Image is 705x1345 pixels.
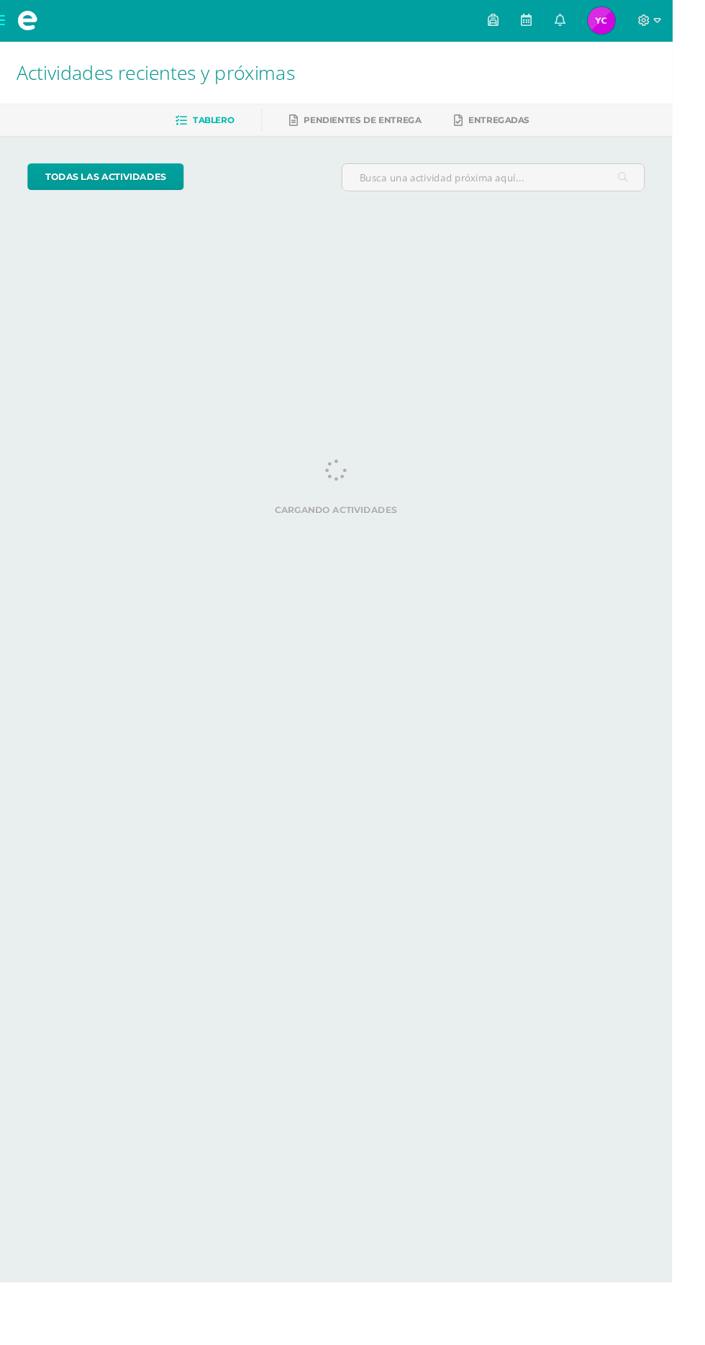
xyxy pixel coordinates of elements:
[304,114,442,137] a: Pendientes de entrega
[29,530,676,540] label: Cargando actividades
[202,120,245,131] span: Tablero
[476,114,555,137] a: Entregadas
[319,120,442,131] span: Pendientes de entrega
[617,7,645,36] img: 213c93b939c5217ac5b9f4cf4cede38a.png
[184,114,245,137] a: Tablero
[359,172,676,200] input: Busca una actividad próxima aquí...
[491,120,555,131] span: Entregadas
[29,171,193,199] a: todas las Actividades
[17,62,309,89] span: Actividades recientes y próximas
